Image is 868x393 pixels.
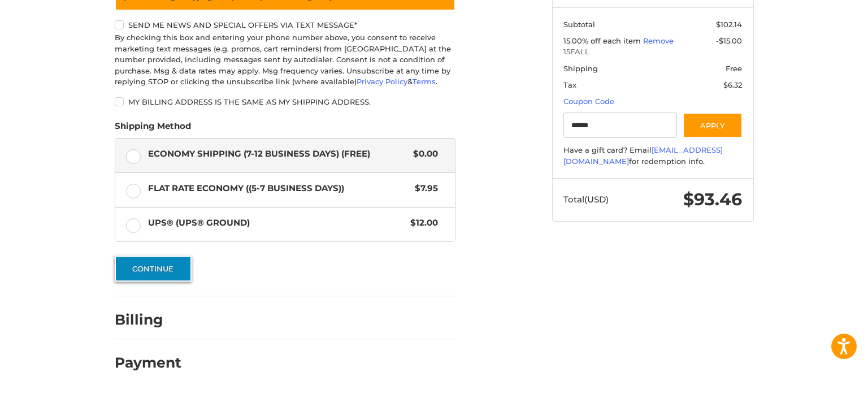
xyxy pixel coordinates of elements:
span: UPS® (UPS® Ground) [148,217,405,230]
h2: Payment [115,354,181,372]
span: Total (USD) [563,194,609,205]
span: 15.00% off each item [563,36,643,45]
span: Flat Rate Economy ((5-7 Business Days)) [148,182,410,195]
span: -$15.00 [716,36,742,45]
label: Send me news and special offers via text message* [115,20,455,29]
button: Apply [683,113,743,138]
span: Subtotal [563,20,595,29]
span: Tax [563,80,576,89]
span: Shipping [563,64,598,73]
button: Continue [115,256,192,282]
span: 15FALL [563,46,742,58]
a: Remove [643,36,674,45]
a: Privacy Policy [357,77,407,86]
span: $93.46 [683,189,742,210]
label: My billing address is the same as my shipping address. [115,97,455,106]
legend: Shipping Method [115,120,191,138]
span: $7.95 [410,182,439,195]
div: Have a gift card? Email for redemption info. [563,145,742,167]
h2: Billing [115,311,181,329]
span: $102.14 [716,20,742,29]
span: $6.32 [723,80,742,89]
span: $0.00 [408,148,439,161]
span: Free [726,64,742,73]
a: [EMAIL_ADDRESS][DOMAIN_NAME] [563,145,723,166]
a: Terms [413,77,436,86]
input: Gift Certificate or Coupon Code [563,113,677,138]
span: $12.00 [405,217,439,230]
div: By checking this box and entering your phone number above, you consent to receive marketing text ... [115,32,455,88]
a: Coupon Code [563,97,614,106]
span: Economy Shipping (7-12 Business Days) (Free) [148,148,408,161]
